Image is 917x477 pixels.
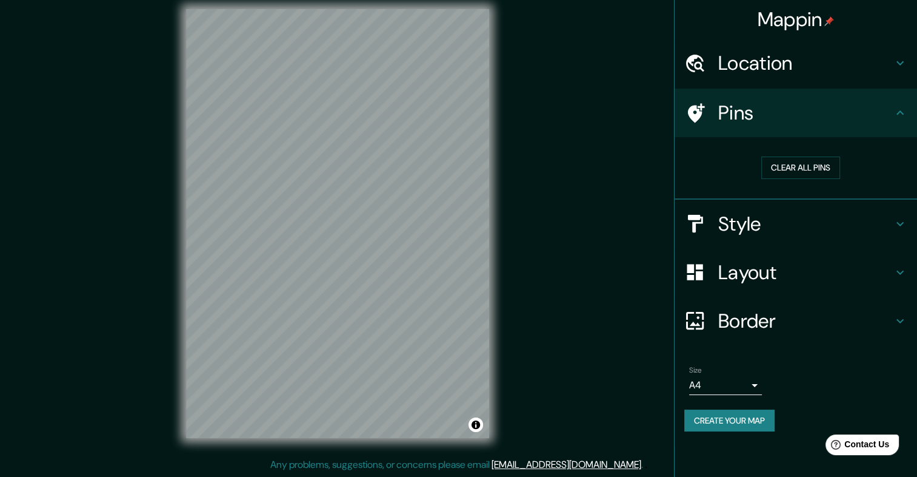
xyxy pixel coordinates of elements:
[718,51,893,75] h4: Location
[492,458,641,471] a: [EMAIL_ADDRESS][DOMAIN_NAME]
[675,39,917,87] div: Location
[675,200,917,248] div: Style
[718,212,893,236] h4: Style
[643,458,645,472] div: .
[684,410,775,432] button: Create your map
[718,309,893,333] h4: Border
[718,260,893,285] h4: Layout
[689,365,702,375] label: Size
[645,458,647,472] div: .
[675,248,917,297] div: Layout
[718,101,893,125] h4: Pins
[824,16,834,26] img: pin-icon.png
[675,89,917,137] div: Pins
[761,157,840,179] button: Clear all pins
[758,7,835,32] h4: Mappin
[186,9,489,438] canvas: Map
[809,430,904,464] iframe: Help widget launcher
[689,376,762,395] div: A4
[270,458,643,472] p: Any problems, suggestions, or concerns please email .
[469,418,483,432] button: Toggle attribution
[675,297,917,345] div: Border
